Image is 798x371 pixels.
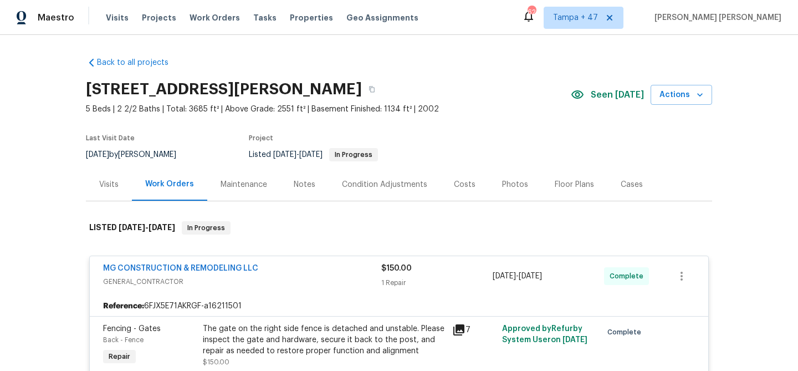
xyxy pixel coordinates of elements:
[119,223,145,231] span: [DATE]
[381,265,412,272] span: $150.00
[362,79,382,99] button: Copy Address
[591,89,644,100] span: Seen [DATE]
[346,12,418,23] span: Geo Assignments
[38,12,74,23] span: Maestro
[621,179,643,190] div: Cases
[493,272,516,280] span: [DATE]
[145,179,194,190] div: Work Orders
[86,151,109,159] span: [DATE]
[142,12,176,23] span: Projects
[555,179,594,190] div: Floor Plans
[203,359,229,365] span: $150.00
[203,323,446,357] div: The gate on the right side fence is detached and unstable. Please inspect the gate and hardware, ...
[90,296,708,316] div: 6FJX5E71AKRGF-a16211501
[528,7,535,18] div: 624
[502,325,587,344] span: Approved by Refurby System User on
[342,179,427,190] div: Condition Adjustments
[86,210,712,246] div: LISTED [DATE]-[DATE]In Progress
[553,12,598,23] span: Tampa + 47
[104,351,135,362] span: Repair
[299,151,323,159] span: [DATE]
[273,151,296,159] span: [DATE]
[86,84,362,95] h2: [STREET_ADDRESS][PERSON_NAME]
[99,179,119,190] div: Visits
[119,223,175,231] span: -
[249,135,273,141] span: Project
[294,179,315,190] div: Notes
[452,323,495,337] div: 7
[381,277,493,288] div: 1 Repair
[103,301,144,312] b: Reference:
[86,104,571,115] span: 5 Beds | 2 2/2 Baths | Total: 3685 ft² | Above Grade: 2551 ft² | Basement Finished: 1134 ft² | 2002
[190,12,240,23] span: Work Orders
[103,276,381,287] span: GENERAL_CONTRACTOR
[89,221,175,235] h6: LISTED
[149,223,175,231] span: [DATE]
[562,336,587,344] span: [DATE]
[610,271,648,282] span: Complete
[650,12,781,23] span: [PERSON_NAME] [PERSON_NAME]
[183,222,229,233] span: In Progress
[330,151,377,158] span: In Progress
[454,179,475,190] div: Costs
[651,85,712,105] button: Actions
[290,12,333,23] span: Properties
[103,337,144,343] span: Back - Fence
[86,148,190,161] div: by [PERSON_NAME]
[519,272,542,280] span: [DATE]
[249,151,378,159] span: Listed
[86,57,192,68] a: Back to all projects
[106,12,129,23] span: Visits
[607,327,646,338] span: Complete
[659,88,703,102] span: Actions
[502,179,528,190] div: Photos
[273,151,323,159] span: -
[253,14,277,22] span: Tasks
[86,135,135,141] span: Last Visit Date
[103,325,161,333] span: Fencing - Gates
[221,179,267,190] div: Maintenance
[493,271,542,282] span: -
[103,265,258,272] a: MG CONSTRUCTION & REMODELING LLC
